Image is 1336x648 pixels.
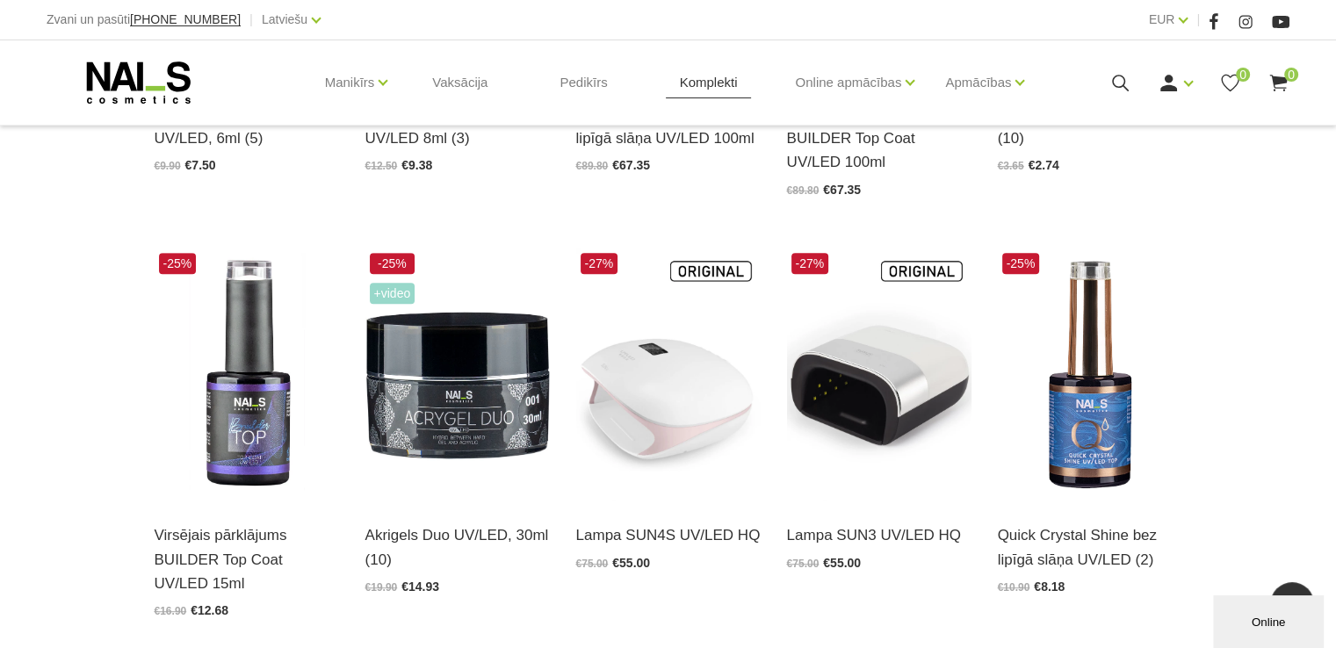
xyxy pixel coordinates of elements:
[612,158,650,172] span: €67.35
[249,9,253,31] span: |
[576,103,761,150] a: Quick Crystal Shine bez lipīgā slāņa UV/LED 100ml
[130,12,241,26] span: [PHONE_NUMBER]
[787,248,971,502] img: Modelis: SUNUV 3Jauda: 48WViļņu garums: 365+405nmKalpošanas ilgums: 50000 HRSPogas vadība:10s/30s...
[1149,9,1175,30] a: EUR
[945,47,1011,118] a: Apmācības
[1284,68,1298,82] span: 0
[795,47,901,118] a: Online apmācības
[998,523,1182,571] a: Quick Crystal Shine bez lipīgā slāņa UV/LED (2)
[1034,580,1065,594] span: €8.18
[262,9,307,30] a: Latviešu
[130,13,241,26] a: [PHONE_NUMBER]
[787,523,971,547] a: Lampa SUN3 UV/LED HQ
[1267,72,1289,94] a: 0
[998,160,1024,172] span: €3.65
[612,556,650,570] span: €55.00
[1002,253,1040,274] span: -25%
[581,253,618,274] span: -27%
[1236,68,1250,82] span: 0
[998,103,1182,150] a: Akrigels Duo UV/LED, 5ml (10)
[191,603,228,617] span: €12.68
[576,160,609,172] span: €89.80
[185,158,216,172] span: €7.50
[155,605,187,617] span: €16.90
[155,248,339,502] img: Builder Top virsējais pārklājums bez lipīgā slāņa gellakas/gela pārklājuma izlīdzināšanai un nost...
[365,248,550,502] img: Kas ir AKRIGELS “DUO GEL” un kādas problēmas tas risina?• Tas apvieno ērti modelējamā akrigela un...
[1213,592,1327,648] iframe: chat widget
[576,523,761,547] a: Lampa SUN4S UV/LED HQ
[823,183,861,197] span: €67.35
[370,253,415,274] span: -25%
[365,103,550,150] a: Quick Sparkle Shine TOP UV/LED 8ml (3)
[787,103,971,175] a: Virsējais pārklājums BUILDER Top Coat UV/LED 100ml
[823,556,861,570] span: €55.00
[365,160,398,172] span: €12.50
[998,248,1182,502] img: Virsējais pārklājums bez lipīgā slāņa un UV zilā pārklājuma. Nodrošina izcilu spīdumu manikīram l...
[576,248,761,502] img: Tips:UV LAMPAZīmola nosaukums:SUNUVModeļa numurs: SUNUV4Profesionālā UV/Led lampa.Garantija: 1 ga...
[155,523,339,595] a: Virsējais pārklājums BUILDER Top Coat UV/LED 15ml
[545,40,621,125] a: Pedikīrs
[401,158,432,172] span: €9.38
[787,558,820,570] span: €75.00
[787,184,820,197] span: €89.80
[1029,158,1059,172] span: €2.74
[159,253,197,274] span: -25%
[666,40,752,125] a: Komplekti
[791,253,829,274] span: -27%
[370,283,415,304] span: +Video
[155,103,339,150] a: Dizaina gels Liner Art Gel UV/LED, 6ml (5)
[401,580,439,594] span: €14.93
[576,558,609,570] span: €75.00
[325,47,375,118] a: Manikīrs
[365,581,398,594] span: €19.90
[998,581,1030,594] span: €10.90
[1196,9,1200,31] span: |
[47,9,241,31] div: Zvani un pasūti
[418,40,502,125] a: Vaksācija
[1219,72,1241,94] a: 0
[155,160,181,172] span: €9.90
[365,523,550,571] a: Akrigels Duo UV/LED, 30ml (10)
